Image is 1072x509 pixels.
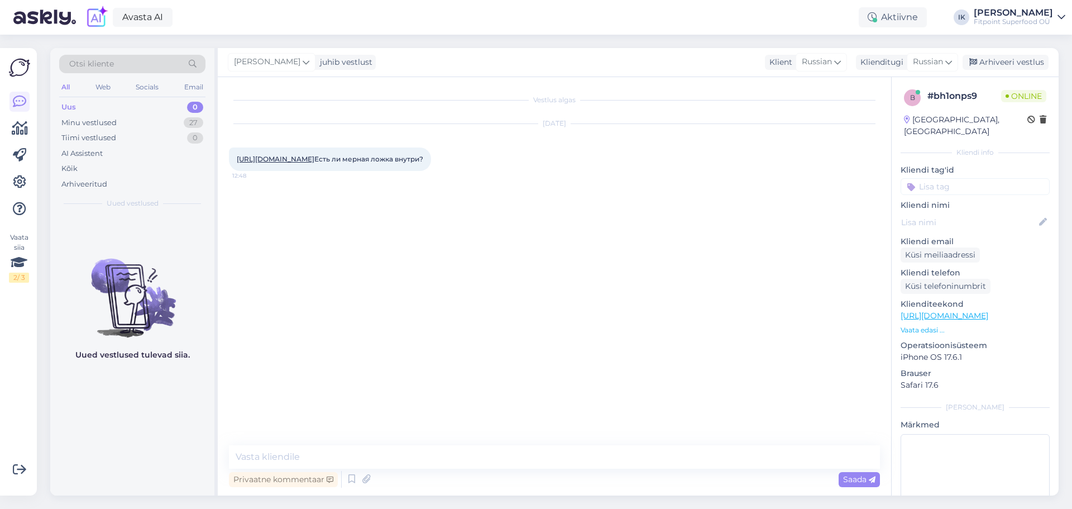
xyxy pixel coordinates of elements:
input: Lisa nimi [901,216,1037,229]
div: 0 [187,132,203,144]
span: Russian [802,56,832,68]
div: Küsi meiliaadressi [901,248,980,263]
p: Uued vestlused tulevad siia. [75,349,190,361]
a: [URL][DOMAIN_NAME] [901,311,988,321]
div: Küsi telefoninumbrit [901,279,990,294]
p: Kliendi telefon [901,267,1050,279]
div: IK [954,9,969,25]
div: [PERSON_NAME] [901,402,1050,412]
span: 12:48 [232,172,274,180]
div: 27 [184,117,203,129]
a: [URL][DOMAIN_NAME] [237,155,314,163]
span: Otsi kliente [69,58,114,70]
p: Brauser [901,368,1050,379]
div: Email [182,80,205,94]
input: Lisa tag [901,178,1050,195]
p: Märkmed [901,419,1050,431]
div: AI Assistent [61,148,103,159]
span: Uued vestlused [107,198,159,208]
p: Kliendi nimi [901,199,1050,211]
a: Avasta AI [113,8,173,27]
div: Socials [133,80,161,94]
div: Privaatne kommentaar [229,472,338,487]
div: [GEOGRAPHIC_DATA], [GEOGRAPHIC_DATA] [904,114,1027,137]
span: Есть ли мерная ложка внутри? [237,155,423,163]
div: Klient [765,56,792,68]
p: Kliendi email [901,236,1050,248]
img: explore-ai [85,6,108,29]
div: Vaata siia [9,232,29,283]
p: Kliendi tag'id [901,164,1050,176]
img: Askly Logo [9,57,30,78]
div: Arhiveeritud [61,179,107,190]
div: Arhiveeri vestlus [963,55,1049,70]
div: Kõik [61,163,78,174]
div: [DATE] [229,118,880,129]
div: 2 / 3 [9,273,29,283]
div: # bh1onps9 [927,89,1001,103]
span: [PERSON_NAME] [234,56,300,68]
span: Russian [913,56,943,68]
a: [PERSON_NAME]Fitpoint Superfood OÜ [974,8,1065,26]
div: Aktiivne [859,7,927,27]
p: Vaata edasi ... [901,325,1050,335]
div: Vestlus algas [229,95,880,105]
div: Klienditugi [856,56,903,68]
p: Operatsioonisüsteem [901,340,1050,351]
p: iPhone OS 17.6.1 [901,351,1050,363]
div: Web [93,80,113,94]
span: Saada [843,474,875,484]
div: Kliendi info [901,148,1050,158]
div: Tiimi vestlused [61,132,116,144]
div: Fitpoint Superfood OÜ [974,17,1053,26]
span: Online [1001,90,1046,102]
div: Minu vestlused [61,117,117,129]
div: 0 [187,102,203,113]
img: No chats [50,239,214,339]
p: Klienditeekond [901,298,1050,310]
div: All [59,80,72,94]
div: [PERSON_NAME] [974,8,1053,17]
div: Uus [61,102,76,113]
div: juhib vestlust [315,56,372,68]
p: Safari 17.6 [901,379,1050,391]
span: b [910,93,915,102]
